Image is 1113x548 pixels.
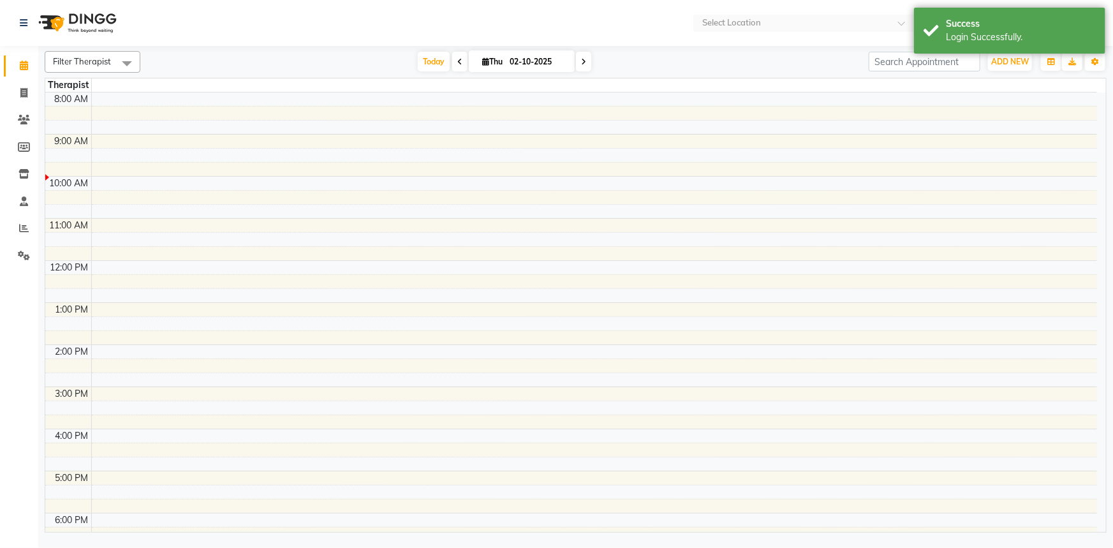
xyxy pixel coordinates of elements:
[418,52,450,71] span: Today
[47,219,91,232] div: 11:00 AM
[47,177,91,190] div: 10:00 AM
[53,387,91,401] div: 3:00 PM
[869,52,980,71] input: Search Appointment
[52,93,91,106] div: 8:00 AM
[946,31,1096,44] div: Login Successfully.
[991,57,1029,66] span: ADD NEW
[53,345,91,359] div: 2:00 PM
[53,471,91,485] div: 5:00 PM
[988,53,1032,71] button: ADD NEW
[53,303,91,316] div: 1:00 PM
[479,57,506,66] span: Thu
[53,56,111,66] span: Filter Therapist
[702,17,761,29] div: Select Location
[53,514,91,527] div: 6:00 PM
[53,429,91,443] div: 4:00 PM
[946,17,1096,31] div: Success
[48,261,91,274] div: 12:00 PM
[506,52,570,71] input: 2025-10-02
[33,5,120,41] img: logo
[52,135,91,148] div: 9:00 AM
[45,78,91,92] div: Therapist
